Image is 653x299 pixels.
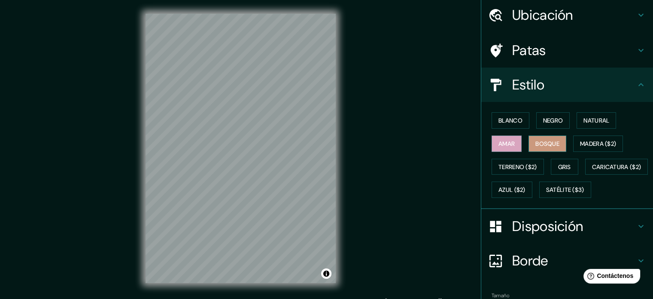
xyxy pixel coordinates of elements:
div: Disposición [481,209,653,244]
button: Activar o desactivar atribución [321,268,331,279]
font: Caricatura ($2) [592,163,641,171]
font: Borde [512,252,548,270]
div: Estilo [481,68,653,102]
button: Bosque [528,136,566,152]
font: Terreno ($2) [498,163,537,171]
font: Satélite ($3) [546,186,584,194]
div: Patas [481,33,653,68]
font: Disposición [512,217,583,235]
font: Blanco [498,117,522,124]
button: Negro [536,112,570,129]
button: Azul ($2) [492,182,532,198]
iframe: Lanzador de widgets de ayuda [577,265,644,290]
button: Blanco [492,112,529,129]
font: Natural [583,117,609,124]
font: Ubicación [512,6,573,24]
font: Estilo [512,76,544,94]
button: Amar [492,136,522,152]
font: Gris [558,163,571,171]
button: Gris [551,159,578,175]
font: Negro [543,117,563,124]
button: Natural [577,112,616,129]
font: Patas [512,41,546,59]
font: Azul ($2) [498,186,525,194]
button: Terreno ($2) [492,159,544,175]
button: Satélite ($3) [539,182,591,198]
font: Madera ($2) [580,140,616,148]
canvas: Mapa [146,14,336,283]
font: Bosque [535,140,559,148]
button: Madera ($2) [573,136,623,152]
button: Caricatura ($2) [585,159,648,175]
div: Borde [481,244,653,278]
font: Amar [498,140,515,148]
font: Tamaño [492,292,509,299]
